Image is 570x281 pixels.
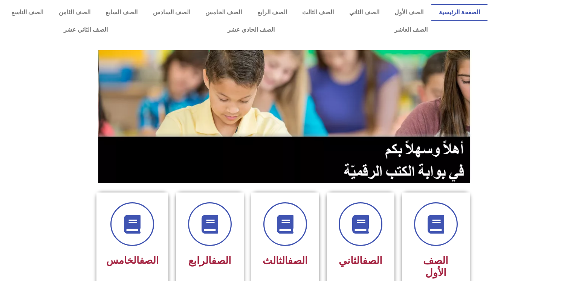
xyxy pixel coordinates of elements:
span: الثالث [263,255,308,267]
a: الصف [211,255,231,267]
a: الصف الثالث [295,4,342,21]
a: الصف السادس [145,4,198,21]
span: الرابع [188,255,231,267]
a: الصفحة الرئيسية [431,4,488,21]
a: الصف الرابع [250,4,295,21]
span: الصف الأول [423,255,448,279]
a: الصف الحادي عشر [168,21,335,38]
a: الصف العاشر [335,21,487,38]
span: الخامس [106,255,159,266]
span: الثاني [339,255,382,267]
a: الصف الخامس [198,4,250,21]
a: الصف الأول [387,4,431,21]
a: الصف الثاني عشر [4,21,168,38]
a: الصف [139,255,159,266]
a: الصف [362,255,382,267]
a: الصف التاسع [4,4,51,21]
a: الصف الثاني [342,4,387,21]
a: الصف [288,255,308,267]
a: الصف السابع [98,4,145,21]
a: الصف الثامن [51,4,98,21]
